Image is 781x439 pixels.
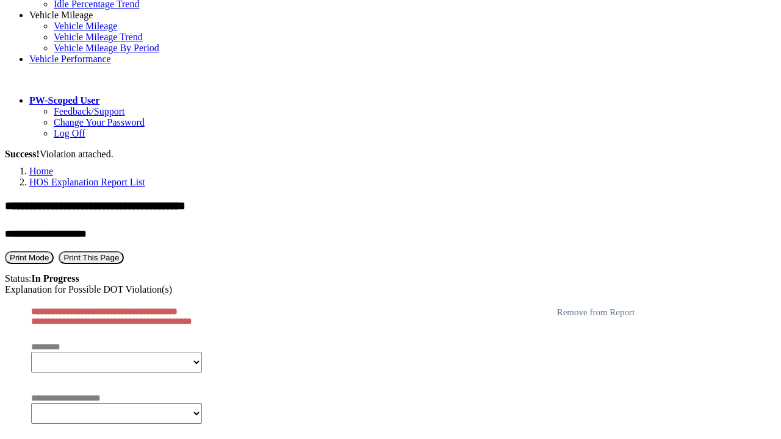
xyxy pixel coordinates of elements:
a: Home [29,166,53,176]
div: Explanation for Possible DOT Violation(s) [5,284,776,295]
a: Feedback/Support [54,106,124,116]
button: Remove from Report [553,307,638,318]
a: Vehicle Performance [29,54,111,64]
a: Vehicle Mileage [29,10,93,20]
a: Log Off [54,128,85,138]
a: Vehicle Mileage By Period [54,43,159,53]
button: Print This Page [59,251,124,264]
a: Vehicle Mileage [54,21,117,31]
a: Change Your Password [54,117,145,127]
b: Success! [5,149,40,159]
a: PW-Scoped User [29,95,99,105]
a: Vehicle Mileage Trend [54,32,143,42]
a: HOS Explanation Report List [29,177,145,187]
button: Print Mode [5,251,54,264]
strong: In Progress [32,273,79,284]
div: Violation attached. [5,149,776,160]
div: Status: [5,273,776,284]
